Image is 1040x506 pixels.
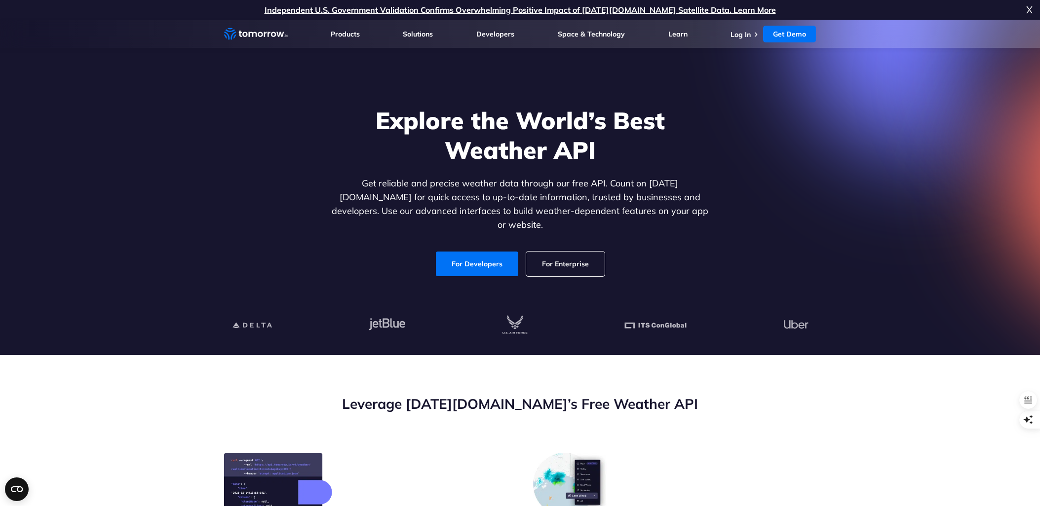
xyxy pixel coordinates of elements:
a: For Developers [436,252,518,276]
a: For Enterprise [526,252,605,276]
a: Solutions [403,30,433,38]
a: Home link [224,27,288,41]
button: Open CMP widget [5,477,29,501]
h2: Leverage [DATE][DOMAIN_NAME]’s Free Weather API [224,395,816,413]
a: Learn [668,30,688,38]
a: Space & Technology [558,30,625,38]
p: Get reliable and precise weather data through our free API. Count on [DATE][DOMAIN_NAME] for quic... [330,177,711,232]
a: Get Demo [763,26,816,42]
h1: Explore the World’s Best Weather API [330,106,711,165]
a: Independent U.S. Government Validation Confirms Overwhelming Positive Impact of [DATE][DOMAIN_NAM... [265,5,776,15]
a: Products [331,30,360,38]
a: Log In [731,30,751,39]
a: Developers [476,30,514,38]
